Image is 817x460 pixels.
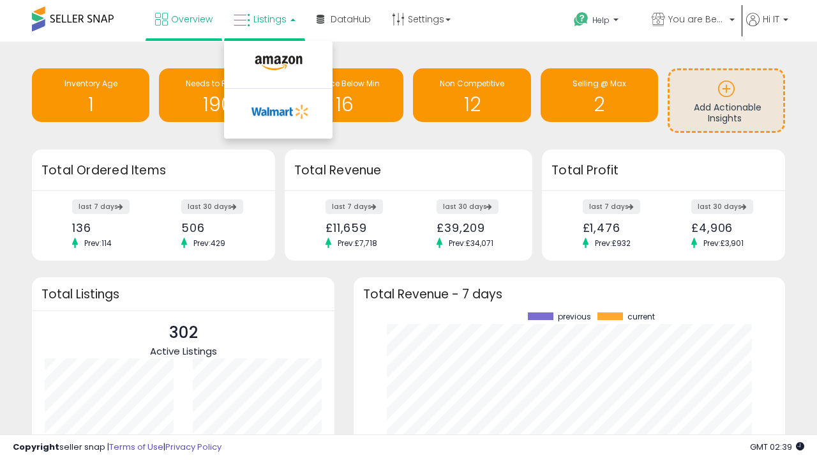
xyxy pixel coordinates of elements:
a: Needs to Reprice 190 [159,68,276,122]
h3: Total Ordered Items [41,162,266,180]
a: Hi IT [746,13,788,42]
span: Hi IT [763,13,779,26]
a: Help [564,2,640,42]
label: last 30 days [437,199,498,214]
span: Prev: £7,718 [331,238,384,249]
a: Inventory Age 1 [32,68,149,122]
span: BB Price Below Min [310,78,380,89]
span: Active Listings [150,344,217,358]
div: £39,209 [437,221,510,234]
h3: Total Revenue [294,162,523,180]
label: last 30 days [181,199,243,214]
span: Help [592,15,610,26]
span: Prev: £3,901 [697,238,750,249]
a: Selling @ Max 2 [541,68,658,122]
h3: Total Revenue - 7 days [363,289,776,299]
div: £4,906 [691,221,763,234]
div: seller snap | | [13,441,221,454]
span: DataHub [331,13,371,26]
h1: 190 [165,94,270,115]
span: Prev: £34,071 [442,238,500,249]
span: Selling @ Max [573,78,626,89]
h1: 16 [292,94,397,115]
h1: 12 [419,94,524,115]
span: current [627,312,655,321]
span: Prev: 114 [78,238,118,249]
a: Add Actionable Insights [670,70,783,131]
a: Non Competitive 12 [413,68,530,122]
h3: Total Listings [41,289,325,299]
h3: Total Profit [551,162,776,180]
label: last 30 days [691,199,753,214]
i: Get Help [573,11,589,27]
a: BB Price Below Min 16 [286,68,403,122]
div: 506 [181,221,253,234]
span: Needs to Reprice [186,78,250,89]
h1: 1 [38,94,143,115]
label: last 7 days [326,199,383,214]
h1: 2 [547,94,652,115]
a: Privacy Policy [165,441,221,453]
label: last 7 days [583,199,640,214]
label: last 7 days [72,199,130,214]
div: £11,659 [326,221,399,234]
span: Overview [171,13,213,26]
span: 2025-10-14 02:39 GMT [750,441,804,453]
span: Prev: £932 [588,238,637,249]
span: previous [558,312,591,321]
a: Terms of Use [109,441,163,453]
strong: Copyright [13,441,59,453]
div: 136 [72,221,144,234]
span: Non Competitive [440,78,504,89]
span: Listings [253,13,287,26]
p: 302 [150,321,217,345]
div: £1,476 [583,221,654,234]
span: Prev: 429 [187,238,232,249]
span: Add Actionable Insights [694,101,761,125]
span: Inventory Age [64,78,117,89]
span: You are Beautiful ([GEOGRAPHIC_DATA]) [668,13,726,26]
